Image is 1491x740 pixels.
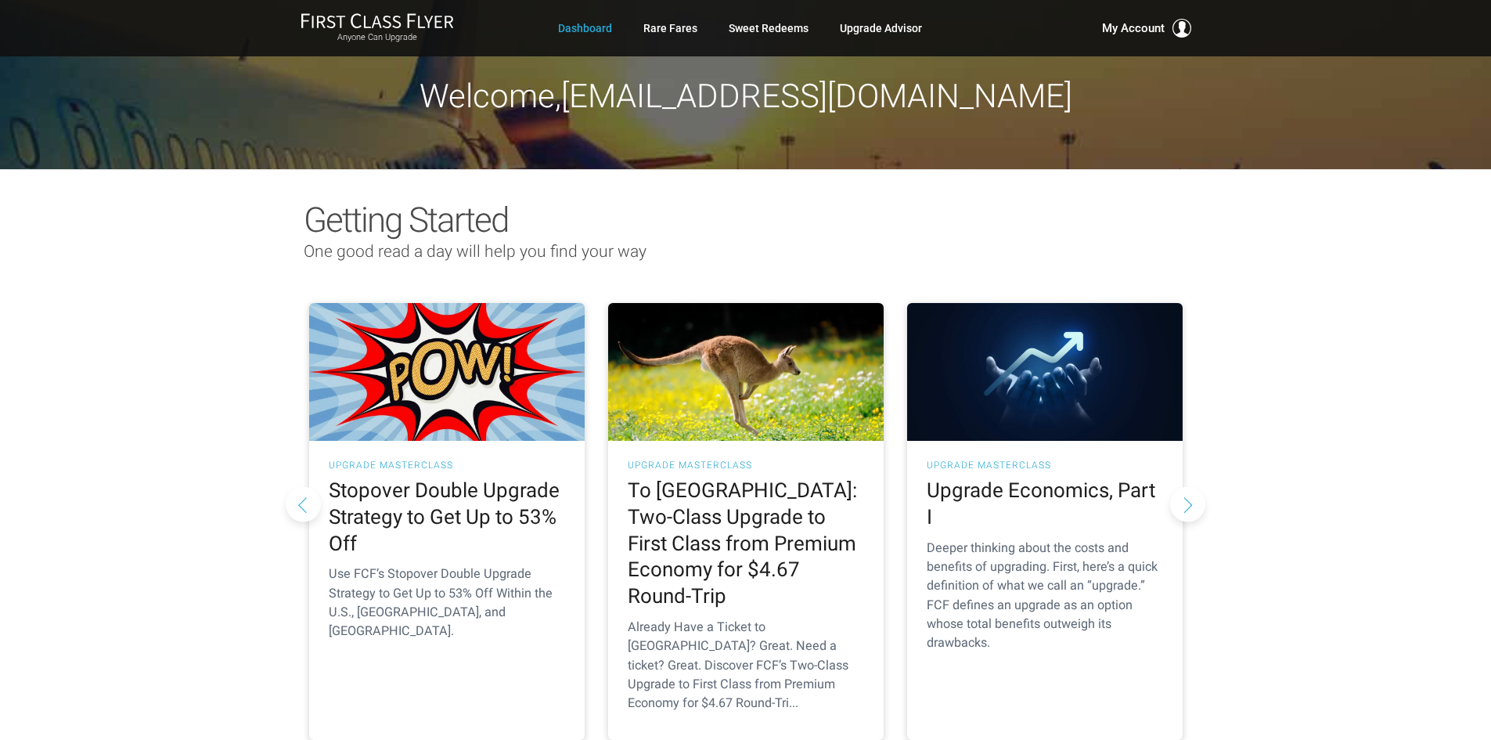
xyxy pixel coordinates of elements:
[301,32,454,43] small: Anyone Can Upgrade
[301,13,454,44] a: First Class FlyerAnyone Can Upgrade
[329,565,565,641] p: Use FCF’s Stopover Double Upgrade Strategy to Get Up to 53% Off Within the U.S., [GEOGRAPHIC_DATA...
[1170,486,1205,522] button: Next slide
[558,14,612,42] a: Dashboard
[840,14,922,42] a: Upgrade Advisor
[628,478,864,610] h2: To [GEOGRAPHIC_DATA]: Two-Class Upgrade to First Class from Premium Economy for $4.67 Round-Trip
[643,14,697,42] a: Rare Fares
[329,460,565,470] h3: UPGRADE MASTERCLASS
[628,460,864,470] h3: UPGRADE MASTERCLASS
[628,618,864,713] p: Already Have a Ticket to [GEOGRAPHIC_DATA]? Great. Need a ticket? Great. Discover FCF’s Two-Class...
[907,303,1183,740] a: UPGRADE MASTERCLASS Upgrade Economics, Part I Deeper thinking about the costs and benefits of upg...
[927,539,1163,653] p: Deeper thinking about the costs and benefits of upgrading. First, here’s a quick definition of wh...
[329,478,565,557] h2: Stopover Double Upgrade Strategy to Get Up to 53% Off
[1102,19,1191,38] button: My Account
[420,77,1072,115] span: Welcome, [EMAIL_ADDRESS][DOMAIN_NAME]
[301,13,454,29] img: First Class Flyer
[286,486,321,522] button: Previous slide
[729,14,809,42] a: Sweet Redeems
[927,460,1163,470] h3: UPGRADE MASTERCLASS
[304,200,508,240] span: Getting Started
[304,242,646,261] span: One good read a day will help you find your way
[1102,19,1165,38] span: My Account
[608,303,884,740] a: UPGRADE MASTERCLASS To [GEOGRAPHIC_DATA]: Two-Class Upgrade to First Class from Premium Economy f...
[927,478,1163,531] h2: Upgrade Economics, Part I
[309,303,585,740] a: UPGRADE MASTERCLASS Stopover Double Upgrade Strategy to Get Up to 53% Off Use FCF’s Stopover Doub...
